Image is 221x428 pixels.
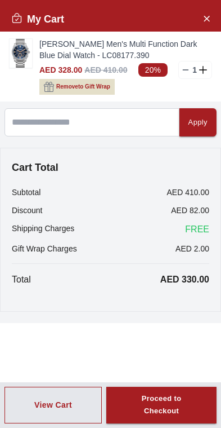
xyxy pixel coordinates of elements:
p: Subtotal [12,187,40,198]
p: Total [12,273,31,286]
span: Remove to Gift Wrap [56,81,110,92]
h2: My Cart [11,11,64,27]
span: AED 328.00 [39,65,82,74]
p: 1 [190,64,199,76]
span: FREE [185,223,209,236]
div: Proceed to Checkout [127,392,196,418]
p: AED 410.00 [167,187,210,198]
span: AED 410.00 [84,65,127,74]
p: AED 82.00 [171,205,209,216]
p: Shipping Charges [12,223,74,236]
p: AED 2.00 [175,243,209,254]
p: Gift Wrap Charges [12,243,77,254]
button: Close Account [197,9,215,27]
h4: Cart Total [12,160,209,175]
img: ... [10,39,32,68]
div: View Cart [34,399,72,411]
p: AED 330.00 [160,273,209,286]
button: Removeto Gift Wrap [39,79,115,95]
button: Apply [179,108,217,136]
button: Proceed to Checkout [106,387,217,424]
p: Discount [12,205,42,216]
button: View Cart [4,387,102,424]
span: 20% [138,63,168,77]
a: [PERSON_NAME] Men's Multi Function Dark Blue Dial Watch - LC08177.390 [39,38,212,61]
div: Apply [188,116,208,129]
